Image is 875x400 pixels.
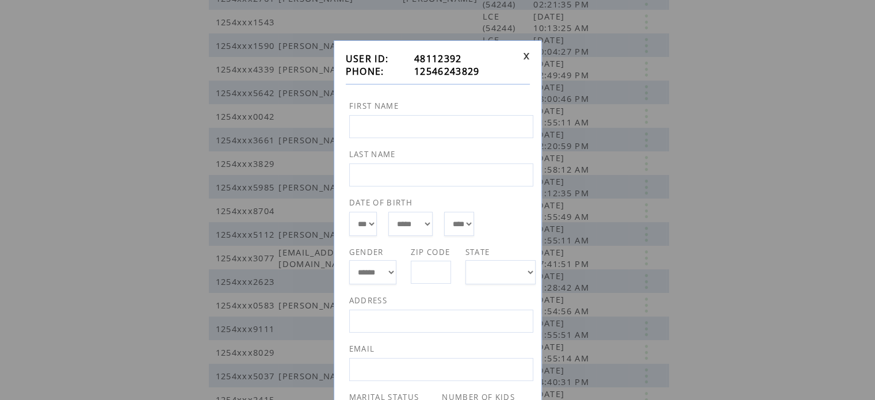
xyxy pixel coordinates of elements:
[414,65,480,78] span: 12546243829
[411,247,450,257] span: ZIP CODE
[349,101,399,111] span: FIRST NAME
[349,344,375,354] span: EMAIL
[465,247,490,257] span: STATE
[349,247,384,257] span: GENDER
[349,149,396,159] span: LAST NAME
[349,197,412,208] span: DATE OF BIRTH
[346,65,384,78] span: PHONE:
[346,52,389,65] span: USER ID:
[349,295,387,306] span: ADDRESS
[414,52,462,65] span: 48112392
